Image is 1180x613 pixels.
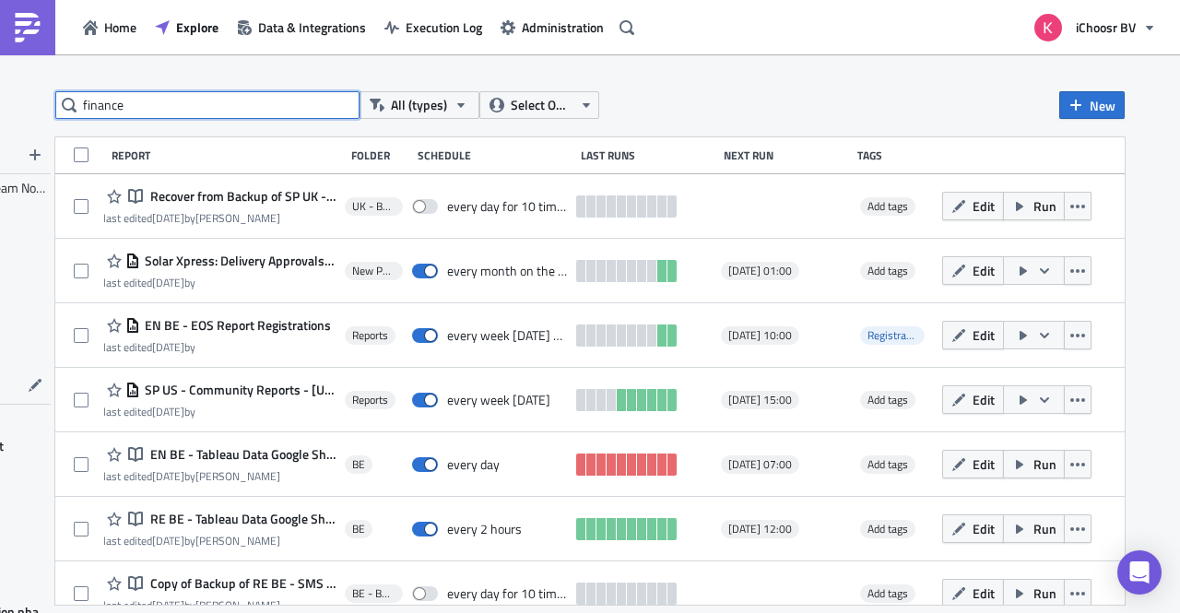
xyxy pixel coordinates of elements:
button: Edit [942,321,1004,349]
span: Data & Integrations [258,18,366,37]
button: iChoosr BV [1023,7,1166,48]
span: Add tags [860,584,915,603]
span: BE [352,522,365,536]
div: last edited by [PERSON_NAME] [103,534,336,548]
button: Select Owner [479,91,599,119]
span: BE - Backups [352,586,395,601]
div: Folder [351,148,408,162]
time: 2025-07-23T14:54:23Z [152,338,184,356]
div: every month on the 1st [447,263,567,279]
span: Add tags [867,584,908,602]
span: Home [104,18,136,37]
button: Run [1003,514,1065,543]
span: Reports [352,393,388,407]
button: Execution Log [375,13,491,41]
span: Registration phase [860,326,925,345]
span: Run [1033,196,1056,216]
div: last edited by [PERSON_NAME] [103,211,336,225]
span: New Payment Process Reports [352,264,395,278]
div: Last Runs [581,148,715,162]
button: Run [1003,450,1065,478]
div: last edited by [PERSON_NAME] [103,598,336,612]
span: [DATE] 01:00 [728,264,792,278]
span: iChoosr BV [1076,18,1136,37]
span: Add tags [860,455,915,474]
span: Edit [973,519,995,538]
span: [DATE] 12:00 [728,522,792,536]
input: Search Reports [55,91,360,119]
span: Edit [973,454,995,474]
div: every week on Monday until October 22, 2025 [447,327,567,344]
span: Select Owner [511,95,572,115]
span: Run [1033,454,1056,474]
span: Administration [522,18,604,37]
span: Add tags [867,455,908,473]
span: Add tags [867,391,908,408]
time: 2025-08-07T06:48:59Z [152,209,184,227]
time: 2025-06-26T12:07:24Z [152,532,184,549]
span: Add tags [860,391,915,409]
span: Add tags [867,520,908,537]
div: every day [447,456,500,473]
span: UK - Backups [352,199,395,214]
span: [DATE] 07:00 [728,457,792,472]
div: Tags [857,148,934,162]
span: Add tags [860,520,915,538]
div: Schedule [418,148,571,162]
div: Next Run [724,148,848,162]
div: every day for 10 times [447,198,567,215]
span: Edit [973,584,995,603]
span: Add tags [860,262,915,280]
span: Run [1033,519,1056,538]
span: Add tags [867,262,908,279]
button: Home [74,13,146,41]
button: Edit [942,450,1004,478]
button: Edit [942,256,1004,285]
button: Edit [942,514,1004,543]
span: Edit [973,390,995,409]
button: Run [1003,579,1065,607]
span: EN BE - EOS Report Registrations [140,317,331,334]
button: Administration [491,13,613,41]
span: EN BE - Tableau Data Google Sheet Export [146,446,336,463]
div: Report [112,148,342,162]
span: RE BE - Tableau Data Google Sheet Export [146,511,336,527]
button: Edit [942,192,1004,220]
span: Reports [352,328,388,343]
button: Edit [942,385,1004,414]
span: [DATE] 15:00 [728,393,792,407]
div: Open Intercom Messenger [1117,550,1162,595]
span: Recover from Backup of SP UK - Rollover or II Notebook [146,188,336,205]
div: every 2 hours [447,521,522,537]
button: New [1059,91,1125,119]
button: Data & Integrations [228,13,375,41]
span: Edit [973,325,995,345]
span: Execution Log [406,18,482,37]
div: last edited by [PERSON_NAME] [103,469,336,483]
span: Solar Xpress: Delivery Approvals & Cancellations [140,253,336,269]
span: Run [1033,584,1056,603]
span: New [1090,96,1115,115]
div: last edited by [103,340,331,354]
div: every day for 10 times [447,585,567,602]
div: last edited by [103,276,336,289]
img: Avatar [1032,12,1064,43]
span: Registration phase [867,326,954,344]
span: All (types) [391,95,447,115]
span: Copy of Backup of RE BE - SMS Notebook [146,575,336,592]
span: BE [352,457,365,472]
span: Edit [973,196,995,216]
span: Add tags [860,197,915,216]
time: 2025-07-29T11:50:22Z [152,274,184,291]
span: Edit [973,261,995,280]
span: Add tags [867,197,908,215]
button: Run [1003,192,1065,220]
div: last edited by [103,405,336,418]
time: 2025-07-08T12:51:40Z [152,403,184,420]
time: 2025-06-30T08:35:51Z [152,467,184,485]
img: PushMetrics [13,13,42,42]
